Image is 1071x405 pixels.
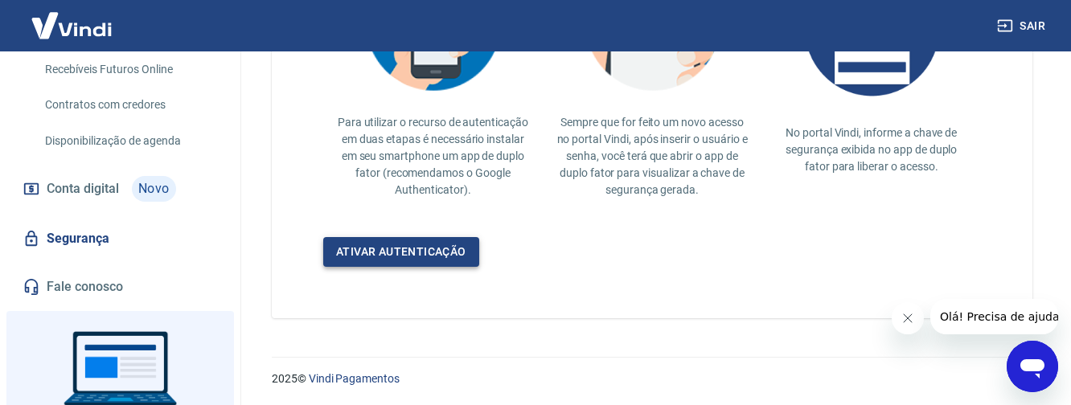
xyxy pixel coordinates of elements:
a: Vindi Pagamentos [309,372,400,385]
img: website_grey.svg [26,42,39,55]
div: v 4.0.25 [45,26,79,39]
div: Palavras-chave [187,95,258,105]
a: Fale conosco [19,269,221,305]
a: Segurança [19,221,221,256]
p: No portal Vindi, informe a chave de segurança exibida no app de duplo fator para liberar o acesso. [774,125,968,175]
span: Novo [132,176,176,202]
a: Conta digitalNovo [19,170,221,208]
iframe: Mensagem da empresa [930,299,1058,334]
a: Contratos com credores [39,88,221,121]
span: Olá! Precisa de ajuda? [10,11,135,24]
img: logo_orange.svg [26,26,39,39]
iframe: Botão para abrir a janela de mensagens [1007,341,1058,392]
a: Ativar autenticação [323,237,479,267]
a: Recebíveis Futuros Online [39,53,221,86]
div: [PERSON_NAME]: [DOMAIN_NAME] [42,42,230,55]
img: tab_domain_overview_orange.svg [67,93,80,106]
p: Para utilizar o recurso de autenticação em duas etapas é necessário instalar em seu smartphone um... [336,114,530,198]
iframe: Fechar mensagem [892,302,924,334]
div: Domínio [84,95,123,105]
p: 2025 © [272,370,1032,387]
p: Sempre que for feito um novo acesso no portal Vindi, após inserir o usuário e senha, você terá qu... [556,114,749,198]
img: Vindi [19,1,124,50]
span: Conta digital [47,178,119,200]
button: Sair [994,11,1052,41]
a: Disponibilização de agenda [39,125,221,157]
img: tab_keywords_by_traffic_grey.svg [170,93,183,106]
